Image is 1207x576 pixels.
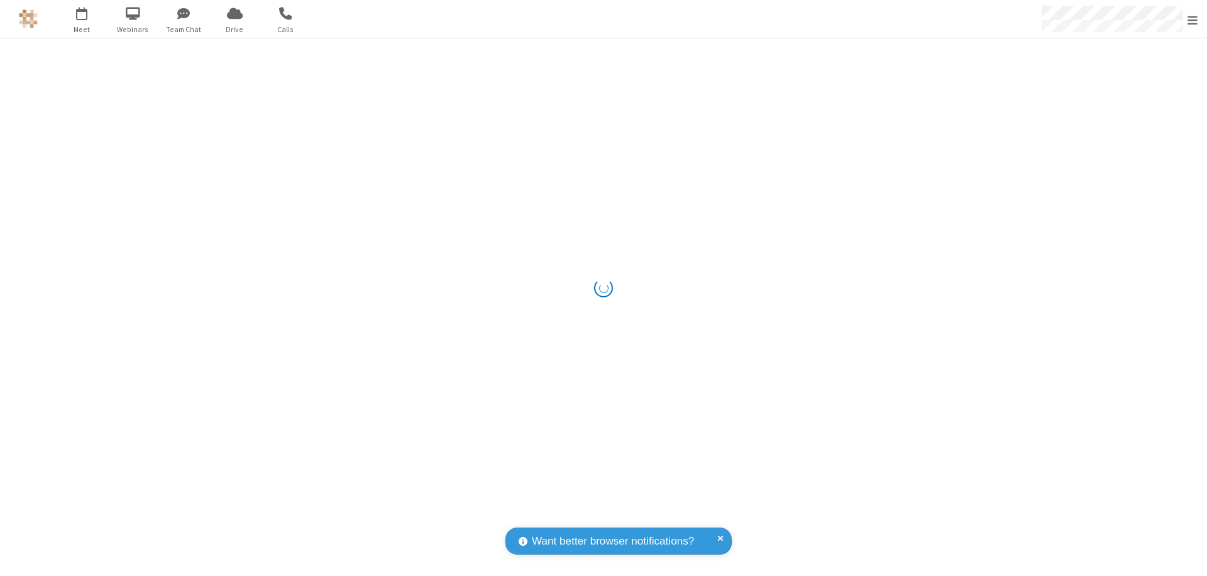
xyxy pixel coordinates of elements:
[19,9,38,28] img: QA Selenium DO NOT DELETE OR CHANGE
[109,24,157,35] span: Webinars
[262,24,309,35] span: Calls
[58,24,106,35] span: Meet
[211,24,258,35] span: Drive
[532,533,694,550] span: Want better browser notifications?
[160,24,207,35] span: Team Chat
